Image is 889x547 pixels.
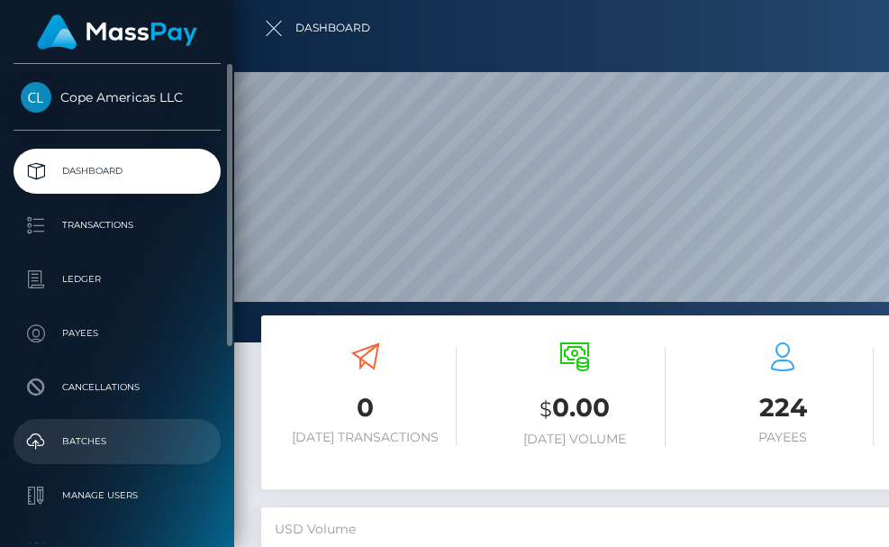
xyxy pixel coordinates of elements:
[21,266,213,293] p: Ledger
[14,473,221,518] a: Manage Users
[14,419,221,464] a: Batches
[14,365,221,410] a: Cancellations
[21,482,213,509] p: Manage Users
[21,82,51,113] img: Cope Americas LLC
[21,212,213,239] p: Transactions
[14,149,221,194] a: Dashboard
[21,320,213,347] p: Payees
[14,89,221,105] span: Cope Americas LLC
[14,311,221,356] a: Payees
[21,428,213,455] p: Batches
[21,374,213,401] p: Cancellations
[14,203,221,248] a: Transactions
[37,14,197,50] img: MassPay Logo
[21,158,213,185] p: Dashboard
[14,257,221,302] a: Ledger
